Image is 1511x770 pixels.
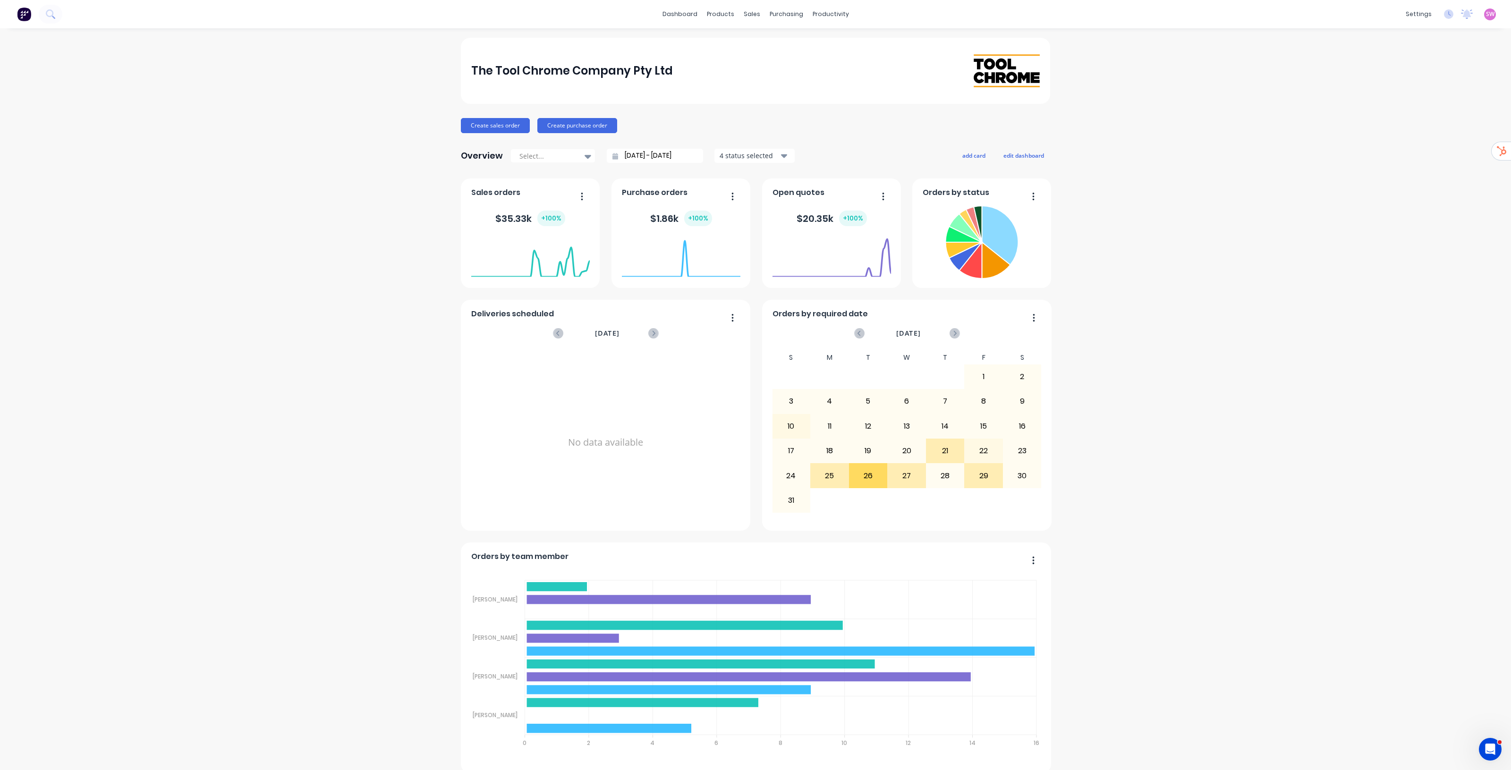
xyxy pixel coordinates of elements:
div: products [702,7,739,21]
button: edit dashboard [997,149,1050,161]
div: T [926,351,965,364]
div: 2 [1003,365,1041,389]
span: Orders by team member [471,551,569,562]
div: 24 [772,464,810,487]
button: 4 status selected [714,149,795,163]
div: S [1003,351,1042,364]
div: 14 [926,415,964,438]
tspan: 8 [778,739,782,747]
div: 12 [849,415,887,438]
div: 23 [1003,439,1041,463]
tspan: 14 [969,739,976,747]
div: 25 [811,464,849,487]
div: F [964,351,1003,364]
div: + 100 % [537,211,565,226]
span: Orders by status [923,187,989,198]
tspan: [PERSON_NAME] [473,672,518,680]
tspan: 16 [1034,739,1039,747]
div: 15 [965,415,1002,438]
div: 21 [926,439,964,463]
div: The Tool Chrome Company Pty Ltd [471,61,673,80]
div: purchasing [765,7,808,21]
div: 22 [965,439,1002,463]
div: 19 [849,439,887,463]
span: [DATE] [896,328,921,338]
div: No data available [471,351,740,534]
div: 28 [926,464,964,487]
div: 16 [1003,415,1041,438]
div: 9 [1003,389,1041,413]
div: 3 [772,389,810,413]
div: 4 [811,389,849,413]
span: Sales orders [471,187,520,198]
button: add card [956,149,992,161]
tspan: [PERSON_NAME] [473,634,518,642]
div: + 100 % [684,211,712,226]
div: W [887,351,926,364]
div: 4 status selected [720,151,779,161]
div: $ 35.33k [495,211,565,226]
img: Factory [17,7,31,21]
div: 30 [1003,464,1041,487]
div: 8 [965,389,1002,413]
span: [DATE] [595,328,620,338]
div: 20 [888,439,925,463]
div: 29 [965,464,1002,487]
tspan: [PERSON_NAME] [473,595,518,603]
button: Create purchase order [537,118,617,133]
div: sales [739,7,765,21]
tspan: [PERSON_NAME] [473,711,518,719]
tspan: 10 [841,739,847,747]
tspan: 6 [714,739,718,747]
tspan: 0 [522,739,526,747]
span: SW [1486,10,1494,18]
div: 17 [772,439,810,463]
div: S [772,351,811,364]
tspan: 12 [906,739,911,747]
div: productivity [808,7,854,21]
div: 31 [772,489,810,512]
div: 11 [811,415,849,438]
div: 7 [926,389,964,413]
div: 18 [811,439,849,463]
div: 13 [888,415,925,438]
span: Purchase orders [622,187,688,198]
div: 27 [888,464,925,487]
div: 26 [849,464,887,487]
span: Open quotes [772,187,824,198]
div: 6 [888,389,925,413]
div: 1 [965,365,1002,389]
div: $ 1.86k [650,211,712,226]
div: 5 [849,389,887,413]
img: The Tool Chrome Company Pty Ltd [974,54,1040,87]
a: dashboard [658,7,702,21]
button: Create sales order [461,118,530,133]
div: T [849,351,888,364]
div: $ 20.35k [797,211,867,226]
div: + 100 % [839,211,867,226]
div: M [810,351,849,364]
div: 10 [772,415,810,438]
tspan: 4 [650,739,654,747]
div: settings [1401,7,1436,21]
div: Overview [461,146,503,165]
iframe: Intercom live chat [1479,738,1502,761]
tspan: 2 [586,739,590,747]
